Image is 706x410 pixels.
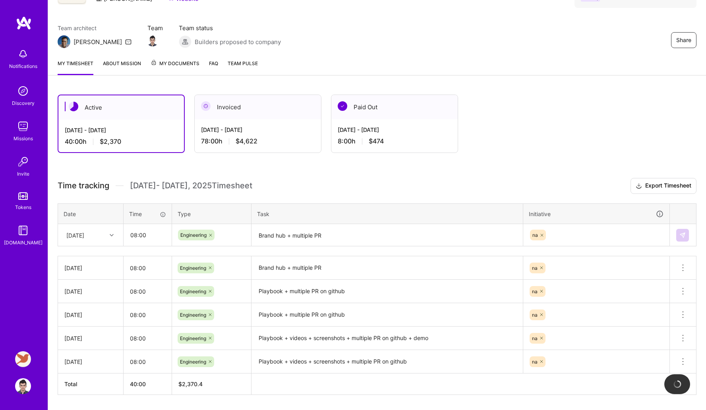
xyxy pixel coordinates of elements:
[17,170,29,178] div: Invite
[180,232,207,238] span: Engineering
[15,203,31,211] div: Tokens
[12,99,35,107] div: Discovery
[251,203,523,224] th: Task
[65,137,178,146] div: 40:00 h
[66,231,84,239] div: [DATE]
[147,34,158,47] a: Team Member Avatar
[125,39,132,45] i: icon Mail
[13,351,33,367] a: Robynn AI: Full-Stack Engineer to Build Multi-Agent Marketing Platform
[124,224,171,246] input: HH:MM
[64,358,117,366] div: [DATE]
[252,225,522,246] textarea: Brand hub + multiple PR
[369,137,384,145] span: $474
[252,257,522,279] textarea: Brand hub + multiple PR
[338,126,451,134] div: [DATE] - [DATE]
[58,59,93,75] a: My timesheet
[124,304,172,325] input: HH:MM
[671,32,696,48] button: Share
[532,288,538,294] span: na
[130,181,252,191] span: [DATE] - [DATE] , 2025 Timesheet
[15,46,31,62] img: bell
[16,16,32,30] img: logo
[74,38,122,46] div: [PERSON_NAME]
[103,59,141,75] a: About Mission
[64,264,117,272] div: [DATE]
[124,257,172,278] input: HH:MM
[180,335,206,341] span: Engineering
[180,312,206,318] span: Engineering
[4,238,43,247] div: [DOMAIN_NAME]
[252,280,522,302] textarea: Playbook + multiple PR on github
[151,59,199,75] a: My Documents
[124,351,172,372] input: HH:MM
[676,36,691,44] span: Share
[532,265,538,271] span: na
[201,137,315,145] div: 78:00 h
[69,102,78,111] img: Active
[65,126,178,134] div: [DATE] - [DATE]
[58,24,132,32] span: Team architect
[64,287,117,296] div: [DATE]
[15,222,31,238] img: guide book
[252,327,522,349] textarea: Playbook + videos + screenshots + multiple PR on github + demo
[331,95,458,119] div: Paid Out
[147,24,163,32] span: Team
[58,373,124,395] th: Total
[532,359,538,365] span: na
[672,379,682,389] img: loading
[180,265,206,271] span: Engineering
[110,233,114,237] i: icon Chevron
[100,137,121,146] span: $2,370
[195,95,321,119] div: Invoiced
[252,304,522,326] textarea: Playbook + multiple PR on github
[58,203,124,224] th: Date
[532,312,538,318] span: na
[180,359,206,365] span: Engineering
[236,137,257,145] span: $4,622
[636,182,642,190] i: icon Download
[338,101,347,111] img: Paid Out
[201,126,315,134] div: [DATE] - [DATE]
[180,288,206,294] span: Engineering
[58,35,70,48] img: Team Architect
[129,210,166,218] div: Time
[18,192,28,200] img: tokens
[532,335,538,341] span: na
[13,378,33,394] a: User Avatar
[178,381,203,387] span: $ 2,370.4
[124,328,172,349] input: HH:MM
[15,351,31,367] img: Robynn AI: Full-Stack Engineer to Build Multi-Agent Marketing Platform
[9,62,37,70] div: Notifications
[195,38,281,46] span: Builders proposed to company
[15,378,31,394] img: User Avatar
[179,35,191,48] img: Builders proposed to company
[151,59,199,68] span: My Documents
[532,232,538,238] span: na
[64,311,117,319] div: [DATE]
[15,118,31,134] img: teamwork
[58,181,109,191] span: Time tracking
[529,209,664,219] div: Initiative
[124,281,172,302] input: HH:MM
[338,137,451,145] div: 8:00 h
[679,232,686,238] img: Submit
[179,24,281,32] span: Team status
[172,203,251,224] th: Type
[631,178,696,194] button: Export Timesheet
[15,154,31,170] img: Invite
[228,60,258,66] span: Team Pulse
[58,95,184,120] div: Active
[124,373,172,395] th: 40:00
[228,59,258,75] a: Team Pulse
[64,334,117,342] div: [DATE]
[147,35,159,46] img: Team Member Avatar
[209,59,218,75] a: FAQ
[15,83,31,99] img: discovery
[252,351,522,373] textarea: Playbook + videos + screenshots + multiple PR on github
[201,101,211,111] img: Invoiced
[14,134,33,143] div: Missions
[676,229,690,242] div: null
